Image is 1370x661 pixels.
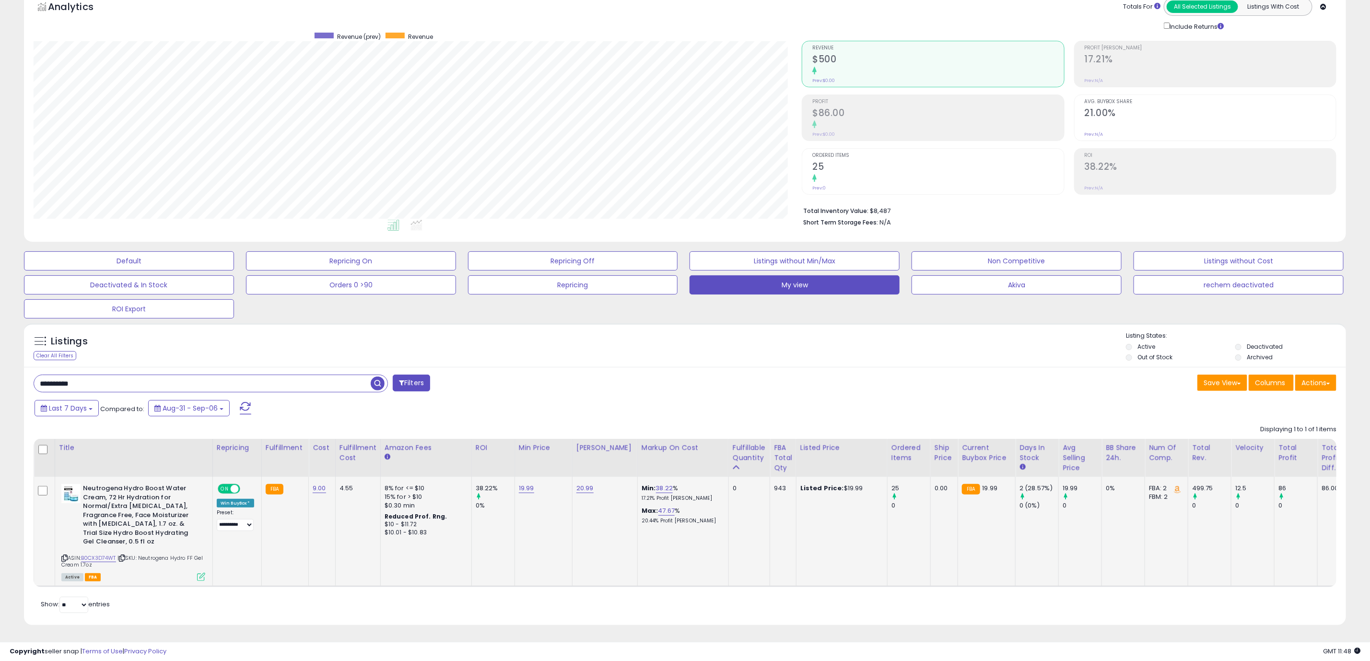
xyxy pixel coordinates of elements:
[912,251,1122,271] button: Non Competitive
[1019,501,1058,510] div: 0 (0%)
[733,443,766,463] div: Fulfillable Quantity
[812,161,1064,174] h2: 25
[385,453,390,461] small: Amazon Fees.
[468,251,678,271] button: Repricing Off
[803,207,868,215] b: Total Inventory Value:
[1249,375,1294,391] button: Columns
[24,299,234,319] button: ROI Export
[962,443,1011,463] div: Current Buybox Price
[340,443,376,463] div: Fulfillment Cost
[385,493,464,501] div: 15% for > $10
[1247,353,1273,361] label: Archived
[1085,131,1103,137] small: Prev: N/A
[1192,501,1231,510] div: 0
[266,484,283,495] small: FBA
[812,107,1064,120] h2: $86.00
[642,506,658,515] b: Max:
[812,131,835,137] small: Prev: $0.00
[690,275,900,295] button: My view
[10,647,45,656] strong: Copyright
[803,218,878,226] b: Short Term Storage Fees:
[1235,501,1274,510] div: 0
[35,400,99,416] button: Last 7 Days
[690,251,900,271] button: Listings without Min/Max
[476,484,515,493] div: 38.22%
[935,484,950,493] div: 0.00
[1063,484,1101,493] div: 19.99
[1278,443,1313,463] div: Total Profit
[1255,378,1285,388] span: Columns
[1247,342,1283,351] label: Deactivated
[1134,275,1344,295] button: rechem deactivated
[642,518,721,524] p: 20.44% Profit [PERSON_NAME]
[61,484,81,503] img: 41UR3ISRM-L._SL40_.jpg
[642,484,656,493] b: Min:
[1167,0,1238,13] button: All Selected Listings
[100,404,144,413] span: Compared to:
[733,484,762,493] div: 0
[1134,251,1344,271] button: Listings without Cost
[246,275,456,295] button: Orders 0 >90
[1323,647,1360,656] span: 2025-09-15 11:48 GMT
[340,484,373,493] div: 4.55
[1085,99,1336,105] span: Avg. Buybox Share
[476,501,515,510] div: 0%
[774,443,792,473] div: FBA Total Qty
[642,495,721,502] p: 17.21% Profit [PERSON_NAME]
[163,403,218,413] span: Aug-31 - Sep-06
[24,275,234,295] button: Deactivated & In Stock
[266,443,304,453] div: Fulfillment
[59,443,209,453] div: Title
[642,443,725,453] div: Markup on Cost
[983,484,998,493] span: 19.99
[637,439,728,477] th: The percentage added to the cost of goods (COGS) that forms the calculator for Min & Max prices.
[1192,443,1227,463] div: Total Rev.
[891,501,930,510] div: 0
[34,351,76,360] div: Clear All Filters
[1085,161,1336,174] h2: 38.22%
[385,443,468,453] div: Amazon Fees
[812,78,835,83] small: Prev: $0.00
[82,647,123,656] a: Terms of Use
[576,443,633,453] div: [PERSON_NAME]
[962,484,980,495] small: FBA
[313,443,331,453] div: Cost
[774,484,789,493] div: 943
[1238,0,1309,13] button: Listings With Cost
[61,554,203,568] span: | SKU: Neutrogena Hydro FF Gel Cream 1.7oz
[1235,484,1274,493] div: 12.5
[879,218,891,227] span: N/A
[1123,2,1160,12] div: Totals For
[1063,501,1101,510] div: 0
[1085,153,1336,158] span: ROI
[812,185,826,191] small: Prev: 0
[812,153,1064,158] span: Ordered Items
[812,54,1064,67] h2: $500
[124,647,166,656] a: Privacy Policy
[1295,375,1336,391] button: Actions
[61,484,205,580] div: ASIN:
[83,484,199,549] b: Neutrogena Hydro Boost Water Cream, 72 Hr Hydration for Normal/Extra [MEDICAL_DATA], Fragrance Fr...
[1019,484,1058,493] div: 2 (28.57%)
[337,33,381,41] span: Revenue (prev)
[912,275,1122,295] button: Akiva
[1157,21,1236,31] div: Include Returns
[803,204,1329,216] li: $8,487
[1192,484,1231,493] div: 499.75
[217,509,254,531] div: Preset:
[800,443,883,453] div: Listed Price
[313,484,326,493] a: 9.00
[51,335,88,348] h5: Listings
[642,484,721,502] div: %
[1085,46,1336,51] span: Profit [PERSON_NAME]
[1085,54,1336,67] h2: 17.21%
[1322,484,1339,493] div: 86.00
[24,251,234,271] button: Default
[217,499,254,508] div: Win BuyBox *
[385,512,447,520] b: Reduced Prof. Rng.
[800,484,880,493] div: $19.99
[1085,78,1103,83] small: Prev: N/A
[656,484,673,493] a: 38.22
[385,484,464,493] div: 8% for <= $10
[385,520,464,529] div: $10 - $11.72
